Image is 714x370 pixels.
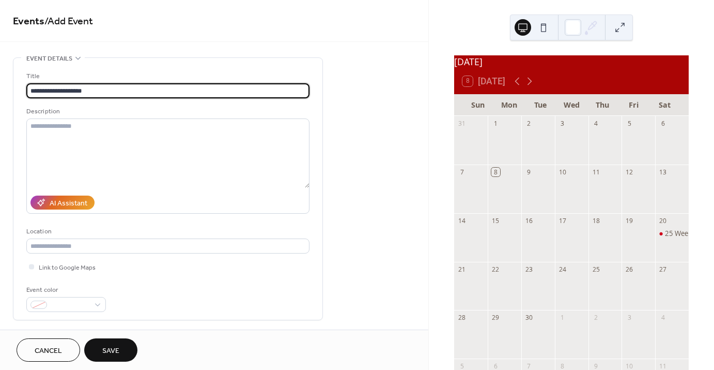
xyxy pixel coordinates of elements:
span: Cancel [35,346,62,357]
div: 26 [625,265,634,274]
div: 23 [524,265,533,274]
div: 3 [625,314,634,322]
div: 22 [491,265,500,274]
div: Title [26,71,307,82]
div: 31 [458,119,467,128]
div: Description [26,106,307,117]
div: Location [26,226,307,237]
div: 16 [524,216,533,225]
div: 30 [524,314,533,322]
div: 8 [491,168,500,176]
div: Event color [26,285,104,295]
div: 15 [491,216,500,225]
div: 25 Week Club Dinner [655,229,689,238]
div: 7 [458,168,467,176]
button: Save [84,338,137,362]
a: Events [13,11,44,32]
div: 24 [558,265,567,274]
div: AI Assistant [50,198,87,209]
div: 6 [659,119,668,128]
div: [DATE] [454,55,689,69]
div: 2 [592,314,600,322]
div: 20 [659,216,668,225]
div: 1 [558,314,567,322]
div: Tue [525,94,556,115]
div: 1 [491,119,500,128]
div: 19 [625,216,634,225]
div: Fri [618,94,649,115]
div: 29 [491,314,500,322]
span: Event details [26,53,72,64]
div: 28 [458,314,467,322]
div: 25 [592,265,600,274]
div: Thu [587,94,618,115]
div: Sun [462,94,493,115]
button: AI Assistant [30,196,95,210]
div: 18 [592,216,600,225]
div: 3 [558,119,567,128]
div: Mon [493,94,524,115]
div: 2 [524,119,533,128]
div: 27 [659,265,668,274]
span: Save [102,346,119,357]
div: 12 [625,168,634,176]
div: 10 [558,168,567,176]
div: 13 [659,168,668,176]
div: 21 [458,265,467,274]
div: Sat [649,94,680,115]
div: Wed [556,94,587,115]
div: 5 [625,119,634,128]
div: 11 [592,168,600,176]
div: 4 [592,119,600,128]
div: 9 [524,168,533,176]
span: / Add Event [44,11,93,32]
span: Link to Google Maps [39,262,96,273]
div: 4 [659,314,668,322]
div: 14 [458,216,467,225]
div: 17 [558,216,567,225]
button: Cancel [17,338,80,362]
